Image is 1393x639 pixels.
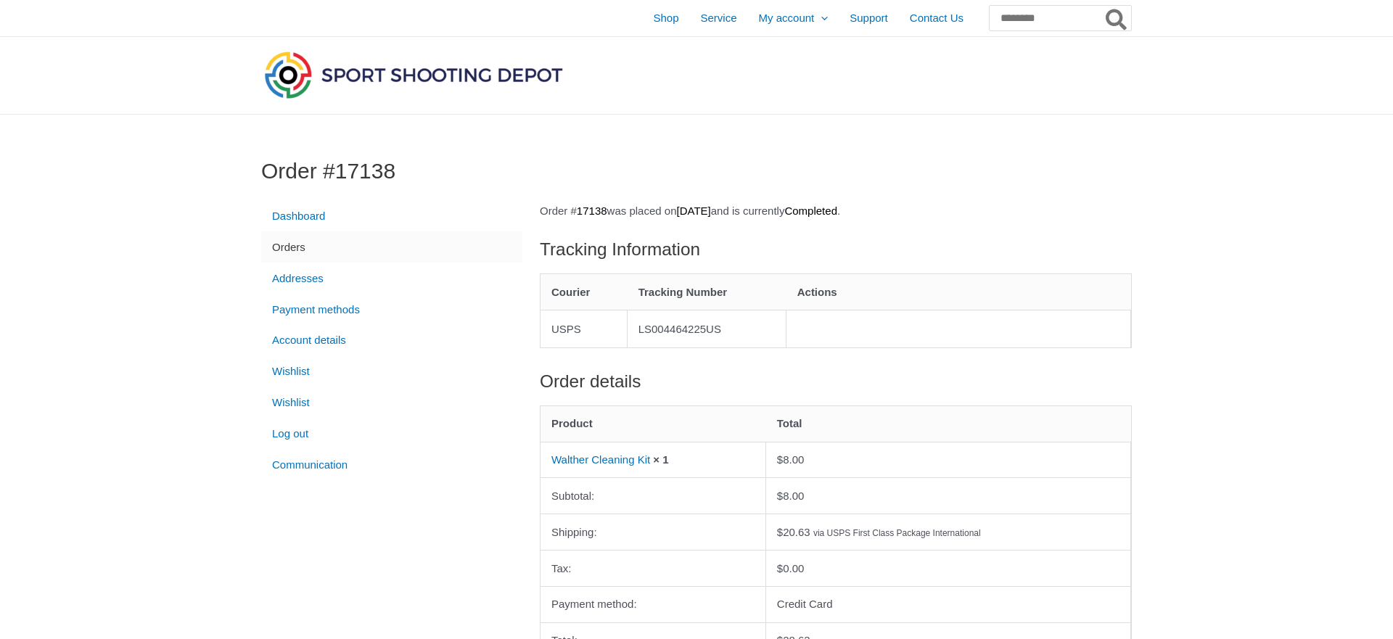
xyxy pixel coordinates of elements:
span: $ [777,453,783,466]
th: Product [541,406,766,442]
bdi: 8.00 [777,453,805,466]
td: LS004464225US [628,310,786,347]
span: $ [777,490,783,502]
span: $ [777,526,783,538]
span: Tracking Number [638,286,728,298]
th: Subtotal: [541,477,766,514]
mark: 17138 [577,205,607,217]
button: Search [1103,6,1131,30]
td: Credit Card [766,586,1131,622]
p: Order # was placed on and is currently . [540,201,1132,221]
span: 20.63 [777,526,810,538]
a: Log out [261,418,522,449]
a: Wishlist [261,387,522,419]
strong: × 1 [653,453,668,466]
nav: Account pages [261,201,522,481]
a: Walther Cleaning Kit [551,453,650,466]
mark: [DATE] [676,205,710,217]
th: Actions [786,274,1131,310]
span: 8.00 [777,490,805,502]
small: via USPS First Class Package International [813,528,981,538]
h2: Tracking Information [540,238,1132,261]
th: Shipping: [541,514,766,550]
a: Communication [261,449,522,480]
a: Orders [261,231,522,263]
h2: Order details [540,370,1132,393]
a: Payment methods [261,294,522,325]
a: Account details [261,325,522,356]
h1: Order #17138 [261,158,1132,184]
td: USPS [541,310,628,347]
span: $ [777,562,783,574]
th: Payment method: [541,586,766,622]
span: Courier [551,286,590,298]
img: Sport Shooting Depot [261,48,566,102]
th: Total [766,406,1131,442]
a: Dashboard [261,201,522,232]
mark: Completed [784,205,837,217]
a: Addresses [261,263,522,294]
a: Wishlist [261,356,522,387]
th: Tax: [541,550,766,586]
span: 0.00 [777,562,805,574]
